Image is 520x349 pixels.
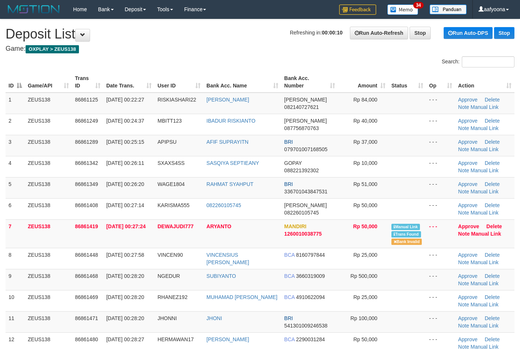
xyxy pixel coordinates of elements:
[284,315,293,321] span: BRI
[458,323,469,329] a: Note
[284,146,328,152] span: Copy 079701007168505 to clipboard
[72,72,103,93] th: Trans ID: activate to sort column ascending
[25,177,72,198] td: ZEUS138
[106,273,144,279] span: [DATE] 00:28:20
[158,202,189,208] span: KARISMA555
[206,160,259,166] a: SASQIYA SEPTIEANY
[426,219,455,248] td: - - -
[471,189,499,195] a: Manual Link
[485,160,500,166] a: Delete
[106,294,144,300] span: [DATE] 00:28:20
[284,273,295,279] span: BCA
[206,315,222,321] a: JHONI
[426,135,455,156] td: - - -
[426,311,455,332] td: - - -
[158,315,177,321] span: JHONNI
[203,72,281,93] th: Bank Acc. Name: activate to sort column ascending
[284,231,322,237] span: Copy 1260010038775 to clipboard
[25,156,72,177] td: ZEUS138
[426,93,455,114] td: - - -
[413,2,423,9] span: 34
[485,336,500,342] a: Delete
[353,294,377,300] span: Rp 25,000
[353,336,377,342] span: Rp 50,000
[206,273,236,279] a: SUBIYANTO
[6,45,514,53] h4: Game:
[426,269,455,290] td: - - -
[322,30,342,36] strong: 00:00:10
[75,252,98,258] span: 86861448
[391,231,421,237] span: Similar transaction found
[158,160,185,166] span: SXAXS4SS
[206,139,248,145] a: AFIF SUPRAYITN
[75,118,98,124] span: 86861249
[206,252,249,265] a: VINCENSIUS [PERSON_NAME]
[458,252,477,258] a: Approve
[485,294,500,300] a: Delete
[353,160,377,166] span: Rp 10,000
[75,181,98,187] span: 86861349
[106,315,144,321] span: [DATE] 00:28:20
[75,315,98,321] span: 86861471
[206,181,254,187] a: RAHMAT SYAHPUT
[6,311,25,332] td: 11
[485,139,500,145] a: Delete
[106,139,144,145] span: [DATE] 00:25:15
[284,160,302,166] span: GOPAY
[25,269,72,290] td: ZEUS138
[206,118,255,124] a: IBADUR RISKIANTO
[458,104,469,110] a: Note
[485,252,500,258] a: Delete
[339,4,376,15] img: Feedback.jpg
[458,189,469,195] a: Note
[284,125,319,131] span: Copy 087756870763 to clipboard
[338,72,388,93] th: Amount: activate to sort column ascending
[6,248,25,269] td: 8
[471,302,499,308] a: Manual Link
[485,181,500,187] a: Delete
[284,189,328,195] span: Copy 336701043847531 to clipboard
[155,72,203,93] th: User ID: activate to sort column ascending
[391,239,422,245] span: Bank is not match
[75,273,98,279] span: 86861468
[284,210,319,216] span: Copy 082260105745 to clipboard
[353,223,377,229] span: Rp 50,000
[158,252,183,258] span: VINCEN90
[458,181,477,187] a: Approve
[75,139,98,145] span: 86861289
[25,248,72,269] td: ZEUS138
[284,336,295,342] span: BCA
[471,231,501,237] a: Manual Link
[485,202,500,208] a: Delete
[388,72,426,93] th: Status: activate to sort column ascending
[284,104,319,110] span: Copy 082140727621 to clipboard
[485,273,500,279] a: Delete
[458,160,477,166] a: Approve
[471,210,499,216] a: Manual Link
[106,252,144,258] span: [DATE] 00:27:58
[25,114,72,135] td: ZEUS138
[6,219,25,248] td: 7
[458,167,469,173] a: Note
[458,302,469,308] a: Note
[426,198,455,219] td: - - -
[25,93,72,114] td: ZEUS138
[158,139,176,145] span: APIPSU
[106,118,144,124] span: [DATE] 00:24:37
[25,290,72,311] td: ZEUS138
[458,210,469,216] a: Note
[158,294,188,300] span: RHANEZ192
[471,280,499,286] a: Manual Link
[410,27,431,39] a: Stop
[430,4,467,14] img: panduan.png
[6,114,25,135] td: 2
[281,72,338,93] th: Bank Acc. Number: activate to sort column ascending
[106,160,144,166] span: [DATE] 00:26:11
[25,72,72,93] th: Game/API: activate to sort column ascending
[458,336,477,342] a: Approve
[284,323,328,329] span: Copy 541301009246538 to clipboard
[458,118,477,124] a: Approve
[458,231,470,237] a: Note
[351,273,377,279] span: Rp 500,000
[284,223,307,229] span: MANDIRI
